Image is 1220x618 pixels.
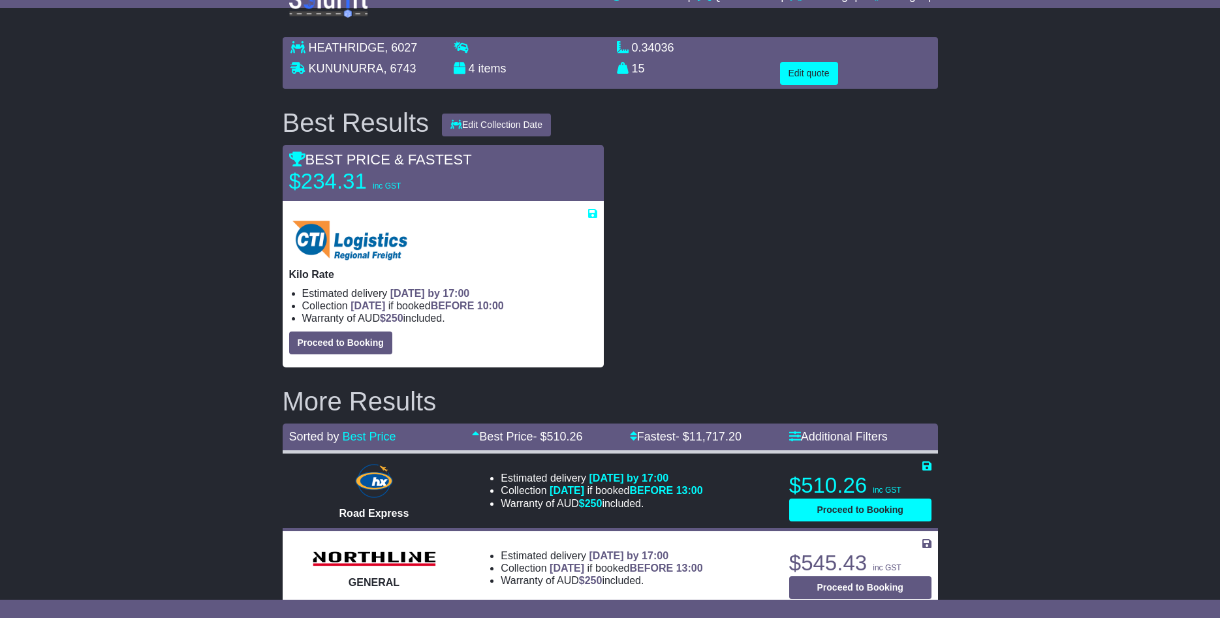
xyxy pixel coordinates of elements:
[309,41,385,54] span: HEATHRIDGE
[384,62,416,75] span: , 6743
[789,472,931,499] p: $510.26
[501,484,702,497] li: Collection
[676,563,703,574] span: 13:00
[589,472,669,484] span: [DATE] by 17:00
[550,485,702,496] span: if booked
[630,485,674,496] span: BEFORE
[501,472,702,484] li: Estimated delivery
[873,486,901,495] span: inc GST
[550,485,584,496] span: [DATE]
[873,563,901,572] span: inc GST
[289,220,422,262] img: CTI Logistics Regional Freight: Kilo Rate
[351,300,503,311] span: if booked
[501,497,702,510] li: Warranty of AUD included.
[289,332,392,354] button: Proceed to Booking
[632,41,674,54] span: 0.34036
[289,268,597,281] p: Kilo Rate
[689,430,742,443] span: 11,717.20
[589,550,669,561] span: [DATE] by 17:00
[478,62,507,75] span: items
[302,312,597,324] li: Warranty of AUD included.
[501,549,702,562] li: Estimated delivery
[585,498,602,509] span: 250
[630,430,742,443] a: Fastest- $11,717.20
[309,548,439,570] img: Northline Distribution: GENERAL
[289,430,339,443] span: Sorted by
[533,430,582,443] span: - $
[472,430,582,443] a: Best Price- $510.26
[343,430,396,443] a: Best Price
[546,430,582,443] span: 510.26
[780,62,838,85] button: Edit quote
[550,563,702,574] span: if booked
[585,575,602,586] span: 250
[390,288,470,299] span: [DATE] by 17:00
[339,508,409,519] span: Road Express
[789,499,931,521] button: Proceed to Booking
[630,563,674,574] span: BEFORE
[386,313,403,324] span: 250
[349,577,399,588] span: GENERAL
[579,498,602,509] span: $
[380,313,403,324] span: $
[283,387,938,416] h2: More Results
[789,576,931,599] button: Proceed to Booking
[289,151,472,168] span: BEST PRICE & FASTEST
[352,461,396,501] img: Hunter Express: Road Express
[302,287,597,300] li: Estimated delivery
[289,168,452,194] p: $234.31
[477,300,504,311] span: 10:00
[501,574,702,587] li: Warranty of AUD included.
[442,114,551,136] button: Edit Collection Date
[384,41,417,54] span: , 6027
[632,62,645,75] span: 15
[676,485,703,496] span: 13:00
[276,108,436,137] div: Best Results
[373,181,401,191] span: inc GST
[309,62,384,75] span: KUNUNURRA
[302,300,597,312] li: Collection
[789,430,888,443] a: Additional Filters
[501,562,702,574] li: Collection
[469,62,475,75] span: 4
[431,300,475,311] span: BEFORE
[789,550,931,576] p: $545.43
[579,575,602,586] span: $
[550,563,584,574] span: [DATE]
[676,430,742,443] span: - $
[351,300,385,311] span: [DATE]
